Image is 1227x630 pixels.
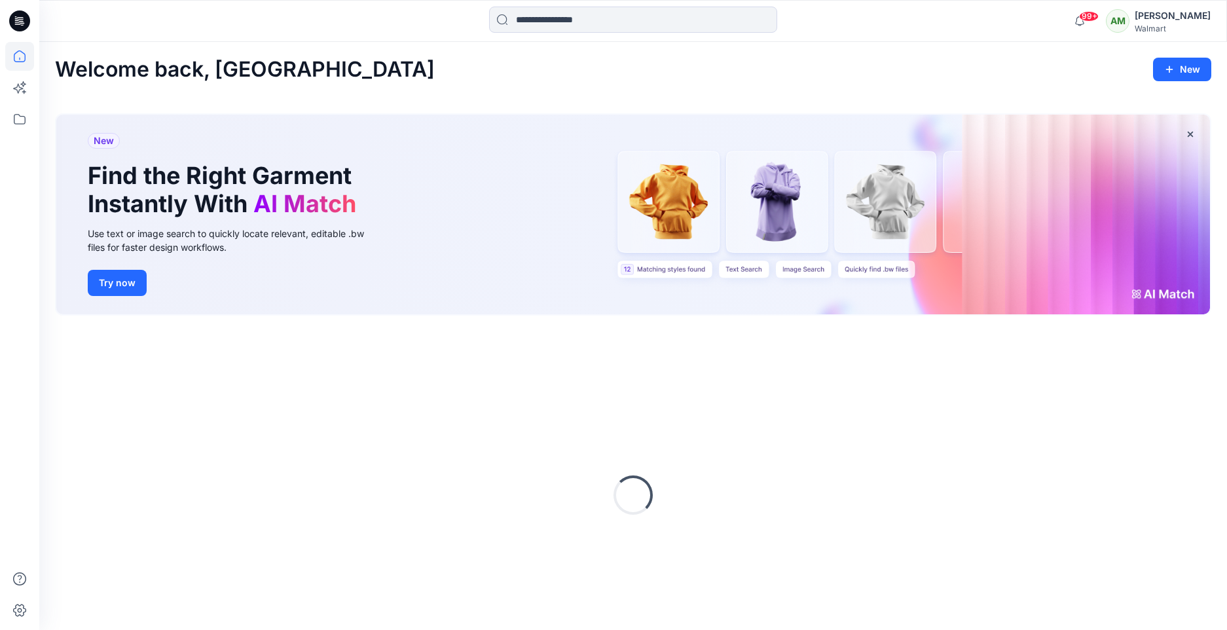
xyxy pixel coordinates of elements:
[88,227,382,254] div: Use text or image search to quickly locate relevant, editable .bw files for faster design workflows.
[1153,58,1211,81] button: New
[1106,9,1129,33] div: AM
[1135,8,1211,24] div: [PERSON_NAME]
[55,58,435,82] h2: Welcome back, [GEOGRAPHIC_DATA]
[253,189,356,218] span: AI Match
[1135,24,1211,33] div: Walmart
[94,133,114,149] span: New
[88,270,147,296] button: Try now
[88,162,363,218] h1: Find the Right Garment Instantly With
[1079,11,1099,22] span: 99+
